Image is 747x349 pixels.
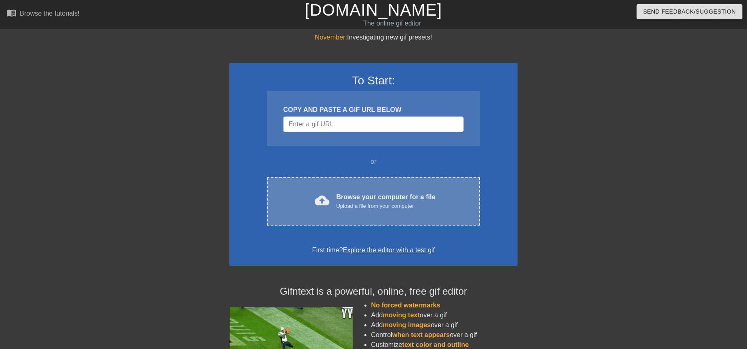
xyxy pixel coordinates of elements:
[336,202,436,210] div: Upload a file from your computer
[343,247,435,254] a: Explore the editor with a test gif
[637,4,742,19] button: Send Feedback/Suggestion
[253,19,532,28] div: The online gif editor
[7,8,79,21] a: Browse the tutorials!
[336,192,436,210] div: Browse your computer for a file
[283,116,464,132] input: Username
[402,341,469,348] span: text color and outline
[315,193,330,208] span: cloud_upload
[283,105,464,115] div: COPY AND PASTE A GIF URL BELOW
[229,286,518,298] h4: Gifntext is a powerful, online, free gif editor
[371,310,518,320] li: Add over a gif
[371,302,440,309] span: No forced watermarks
[383,312,420,319] span: moving text
[251,157,496,167] div: or
[7,8,16,18] span: menu_book
[371,320,518,330] li: Add over a gif
[229,33,518,42] div: Investigating new gif presets!
[643,7,736,17] span: Send Feedback/Suggestion
[383,321,431,328] span: moving images
[240,74,507,88] h3: To Start:
[240,245,507,255] div: First time?
[305,1,442,19] a: [DOMAIN_NAME]
[371,330,518,340] li: Control over a gif
[20,10,79,17] div: Browse the tutorials!
[315,34,347,41] span: November:
[392,331,450,338] span: when text appears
